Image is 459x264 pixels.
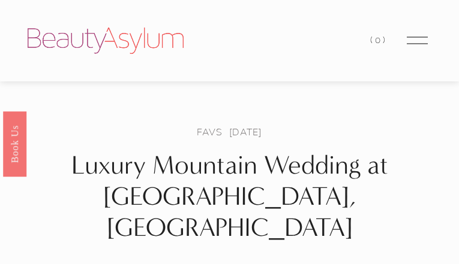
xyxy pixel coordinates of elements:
[383,35,388,45] span: )
[370,32,387,48] a: 0 items in cart
[197,125,222,138] a: Favs
[28,150,431,244] h1: Luxury Mountain Wedding at [GEOGRAPHIC_DATA], [GEOGRAPHIC_DATA]
[229,125,262,138] span: [DATE]
[370,35,375,45] span: (
[3,111,26,176] a: Book Us
[375,35,383,45] span: 0
[28,28,184,54] img: Beauty Asylum | Bridal Hair &amp; Makeup Charlotte &amp; Atlanta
